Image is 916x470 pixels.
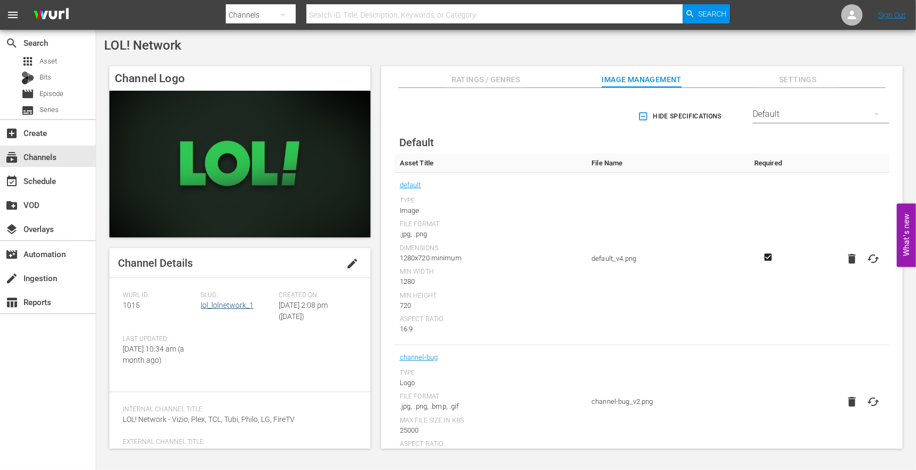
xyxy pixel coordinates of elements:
[104,38,181,53] span: LOL! Network
[758,73,838,86] span: Settings
[400,369,581,378] div: Type
[123,301,140,309] span: 1015
[109,91,370,237] img: LOL! Network
[5,296,18,309] span: Reports
[339,251,365,276] button: edit
[400,440,581,449] div: Aspect Ratio
[123,335,195,344] span: Last Updated:
[636,101,726,131] button: Hide Specifications
[5,37,18,50] span: Search
[400,315,581,324] div: Aspect Ratio
[5,151,18,164] span: Channels
[394,154,587,173] th: Asset Title
[640,111,722,122] span: Hide Specifications
[400,220,581,229] div: File Format
[400,401,581,412] div: .jpg, .png, .bmp, .gif
[5,175,18,188] span: Schedule
[201,291,273,300] span: Slug:
[26,3,77,28] img: ans4CAIJ8jUAAAAAAAAAAAAAAAAAAAAAAAAgQb4GAAAAAAAAAAAAAAAAAAAAAAAAJMjXAAAAAAAAAAAAAAAAAAAAAAAAgAT5G...
[279,291,351,300] span: Created On:
[602,73,682,86] span: Image Management
[586,173,748,345] td: default_v4.png
[400,276,581,287] div: 1280
[897,203,916,267] button: Open Feedback Widget
[40,56,57,67] span: Asset
[400,324,581,334] div: 16:9
[400,425,581,436] div: 25000
[123,345,184,364] span: [DATE] 10:34 am (a month ago)
[400,229,581,240] div: .jpg, .png
[400,178,421,192] a: default
[5,272,18,285] span: Ingestion
[400,197,581,205] div: Type
[6,9,19,21] span: menu
[586,345,748,459] td: channel-bug_v2.png
[21,55,34,68] span: Asset
[5,199,18,212] span: VOD
[400,205,581,216] div: Image
[400,350,438,364] a: channel-bug
[123,415,295,424] span: LOL! Network - Vizio, Plex, TCL, Tubi, Philo, LG, FireTV
[346,257,359,270] span: edit
[586,154,748,173] th: File Name
[400,393,581,401] div: File Format
[683,4,730,23] button: Search
[400,244,581,253] div: Dimensions
[40,89,64,99] span: Episode
[399,136,434,149] span: Default
[400,378,581,388] div: Logo
[21,87,34,100] span: Episode
[123,438,352,447] span: External Channel Title:
[40,105,59,115] span: Series
[21,104,34,117] span: Series
[109,66,370,91] h4: Channel Logo
[123,405,352,414] span: Internal Channel Title:
[753,99,889,129] div: Default
[21,71,34,84] div: Bits
[748,154,788,173] th: Required
[400,268,581,276] div: Min Width
[5,223,18,236] span: Overlays
[400,253,581,264] div: 1280x720 minimum
[878,11,906,19] a: Sign Out
[123,291,195,300] span: Wurl ID:
[698,4,727,23] span: Search
[5,248,18,261] span: Automation
[762,252,775,262] svg: Required
[5,127,18,140] span: Create
[123,448,167,456] span: LOL! Network
[400,300,581,311] div: 720
[40,72,51,83] span: Bits
[446,73,526,86] span: Ratings / Genres
[201,301,254,309] a: lol_lolnetwork_1
[400,292,581,300] div: Min Height
[400,417,581,425] div: Max File Size In Kbs
[279,301,328,321] span: [DATE] 2:08 pm ([DATE])
[118,257,193,269] span: Channel Details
